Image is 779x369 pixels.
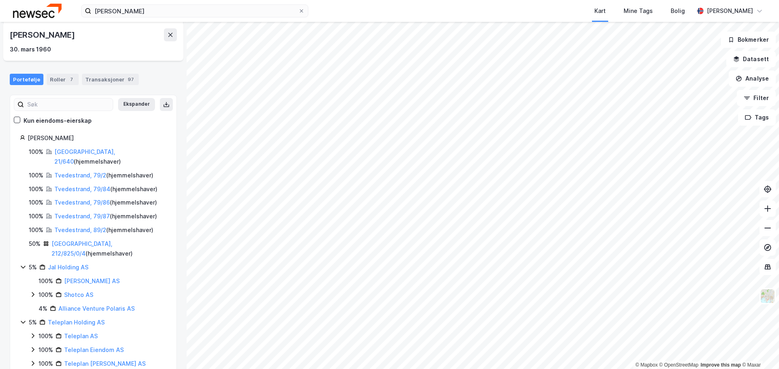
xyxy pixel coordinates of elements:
a: Teleplan Eiendom AS [64,346,124,353]
div: ( hjemmelshaver ) [52,239,167,258]
div: Bolig [671,6,685,16]
a: Tvedestrand, 79/87 [54,213,110,220]
div: ( hjemmelshaver ) [54,184,157,194]
input: Søk [24,98,113,111]
div: 100% [39,345,53,355]
div: 100% [39,359,53,369]
a: Alliance Venture Polaris AS [58,305,135,312]
div: 4% [39,304,47,314]
div: 50% [29,239,41,249]
a: [GEOGRAPHIC_DATA], 212/825/0/4 [52,240,112,257]
iframe: Chat Widget [738,330,779,369]
div: ( hjemmelshaver ) [54,225,153,235]
div: Kart [594,6,606,16]
a: Jal Holding AS [48,264,88,271]
a: [GEOGRAPHIC_DATA], 21/640 [54,148,115,165]
a: Tvedestrand, 79/2 [54,172,106,179]
div: [PERSON_NAME] [28,133,167,143]
div: 5% [29,318,37,327]
div: 97 [126,75,136,83]
div: 100% [29,147,43,157]
button: Filter [737,90,776,106]
a: [PERSON_NAME] AS [64,277,120,284]
div: 100% [29,225,43,235]
div: ( hjemmelshaver ) [54,147,167,166]
button: Analyse [729,70,776,87]
div: [PERSON_NAME] [707,6,753,16]
a: Tvedestrand, 79/86 [54,199,110,206]
div: 100% [39,290,53,300]
div: 5% [29,262,37,272]
div: Roller [47,74,79,85]
img: newsec-logo.f6e21ccffca1b3a03d2d.png [13,4,62,18]
div: 100% [29,211,43,221]
div: [PERSON_NAME] [10,28,76,41]
div: 7 [67,75,75,83]
div: 100% [29,171,43,180]
a: Shotco AS [64,291,93,298]
a: Tvedestrand, 79/84 [54,186,110,192]
div: 30. mars 1960 [10,45,51,54]
div: Portefølje [10,74,43,85]
div: 100% [39,276,53,286]
input: Søk på adresse, matrikkel, gårdeiere, leietakere eller personer [91,5,298,17]
a: Improve this map [701,362,741,368]
div: 100% [29,198,43,207]
button: Bokmerker [721,32,776,48]
div: ( hjemmelshaver ) [54,171,153,180]
div: ( hjemmelshaver ) [54,211,157,221]
div: Transaksjoner [82,74,139,85]
a: Mapbox [635,362,658,368]
a: Teleplan Holding AS [48,319,105,326]
button: Tags [738,109,776,126]
div: 100% [29,184,43,194]
div: ( hjemmelshaver ) [54,198,157,207]
a: Teleplan AS [64,333,98,339]
a: OpenStreetMap [659,362,699,368]
div: Mine Tags [624,6,653,16]
button: Datasett [726,51,776,67]
div: Kun eiendoms-eierskap [24,116,92,126]
button: Ekspander [118,98,155,111]
a: Tvedestrand, 89/2 [54,226,106,233]
img: Z [760,288,775,304]
a: Teleplan [PERSON_NAME] AS [64,360,146,367]
div: 100% [39,331,53,341]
